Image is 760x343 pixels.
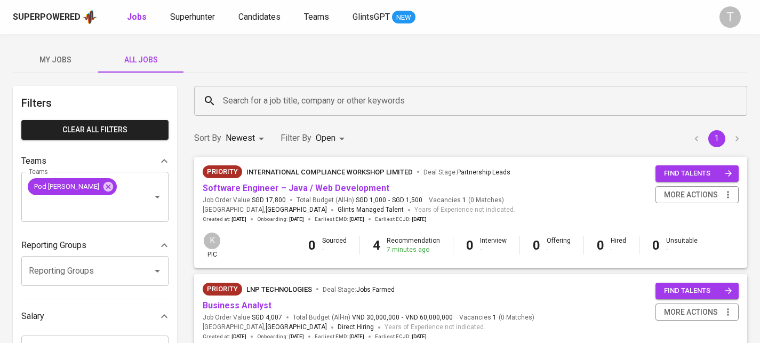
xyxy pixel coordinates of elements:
[719,6,741,28] div: T
[28,178,117,195] div: Pod [PERSON_NAME]
[405,313,453,322] span: VND 60,000,000
[203,205,327,216] span: [GEOGRAPHIC_DATA] ,
[655,283,739,299] button: find talents
[392,12,415,23] span: NEW
[655,165,739,182] button: find talents
[203,196,286,205] span: Job Order Value
[387,236,440,254] div: Recommendation
[21,235,169,256] div: Reporting Groups
[170,11,217,24] a: Superhunter
[664,167,732,180] span: find talents
[533,238,540,253] b: 0
[315,216,364,223] span: Earliest EMD :
[375,333,427,340] span: Earliest ECJD :
[257,333,304,340] span: Onboarding :
[412,216,427,223] span: [DATE]
[150,189,165,204] button: Open
[203,300,271,310] a: Business Analyst
[150,264,165,278] button: Open
[466,238,474,253] b: 0
[385,322,485,333] span: Years of Experience not indicated.
[414,205,515,216] span: Years of Experience not indicated.
[83,9,97,25] img: app logo
[316,129,348,148] div: Open
[203,183,389,193] a: Software Engineer – Java / Web Development
[387,245,440,254] div: 7 minutes ago
[664,306,718,319] span: more actions
[21,239,86,252] p: Reporting Groups
[547,236,571,254] div: Offering
[13,9,97,25] a: Superpoweredapp logo
[655,304,739,321] button: more actions
[238,11,283,24] a: Candidates
[338,206,404,213] span: Glints Managed Talent
[281,132,311,145] p: Filter By
[315,333,364,340] span: Earliest EMD :
[266,322,327,333] span: [GEOGRAPHIC_DATA]
[203,322,327,333] span: [GEOGRAPHIC_DATA] ,
[203,283,242,296] div: New Job received from Demand Team
[353,11,415,24] a: GlintsGPT NEW
[252,196,286,205] span: SGD 17,800
[664,285,732,297] span: find talents
[289,333,304,340] span: [DATE]
[322,236,347,254] div: Sourced
[666,236,698,254] div: Unsuitable
[226,129,268,148] div: Newest
[203,284,242,294] span: Priority
[203,313,282,322] span: Job Order Value
[402,313,403,322] span: -
[21,120,169,140] button: Clear All filters
[480,236,507,254] div: Interview
[373,238,380,253] b: 4
[308,238,316,253] b: 0
[13,11,81,23] div: Superpowered
[392,196,422,205] span: SGD 1,500
[257,216,304,223] span: Onboarding :
[686,130,747,147] nav: pagination navigation
[611,245,626,254] div: -
[491,313,497,322] span: 1
[412,333,427,340] span: [DATE]
[266,205,327,216] span: [GEOGRAPHIC_DATA]
[289,216,304,223] span: [DATE]
[238,12,281,22] span: Candidates
[353,12,390,22] span: GlintsGPT
[461,196,466,205] span: 1
[356,196,386,205] span: SGD 1,000
[655,186,739,204] button: more actions
[611,236,626,254] div: Hired
[322,245,347,254] div: -
[356,286,395,293] span: Jobs Farmed
[316,133,335,143] span: Open
[388,196,390,205] span: -
[28,181,106,192] span: Pod [PERSON_NAME]
[21,150,169,172] div: Teams
[21,310,44,323] p: Salary
[203,216,246,223] span: Created at :
[338,323,374,331] span: Direct Hiring
[293,313,453,322] span: Total Budget (All-In)
[21,155,46,167] p: Teams
[547,245,571,254] div: -
[30,123,160,137] span: Clear All filters
[231,216,246,223] span: [DATE]
[349,333,364,340] span: [DATE]
[666,245,698,254] div: -
[19,53,92,67] span: My Jobs
[127,11,149,24] a: Jobs
[21,94,169,111] h6: Filters
[708,130,725,147] button: page 1
[170,12,215,22] span: Superhunter
[127,12,147,22] b: Jobs
[203,166,242,177] span: Priority
[252,313,282,322] span: SGD 4,007
[349,216,364,223] span: [DATE]
[297,196,422,205] span: Total Budget (All-In)
[203,333,246,340] span: Created at :
[194,132,221,145] p: Sort By
[323,286,395,293] span: Deal Stage :
[375,216,427,223] span: Earliest ECJD :
[21,306,169,327] div: Salary
[203,165,242,178] div: New Job received from Demand Team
